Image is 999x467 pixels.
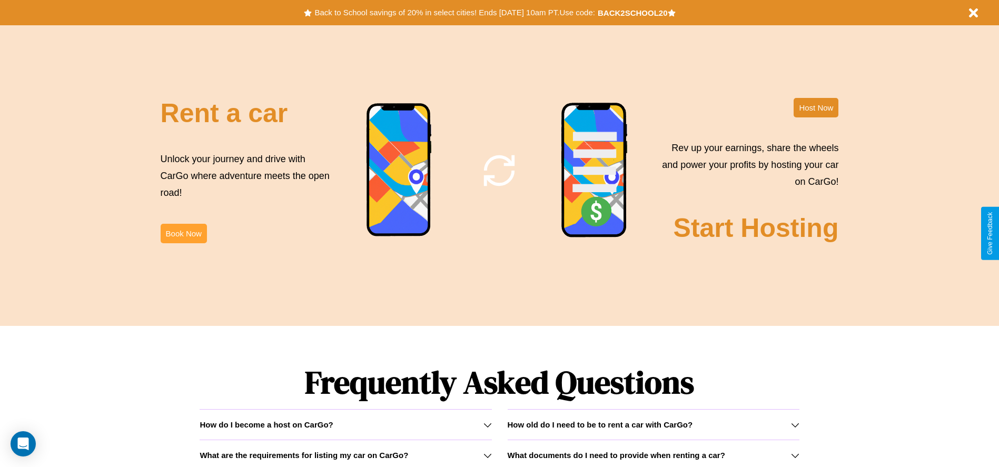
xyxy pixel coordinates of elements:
[200,355,799,409] h1: Frequently Asked Questions
[161,151,333,202] p: Unlock your journey and drive with CarGo where adventure meets the open road!
[508,420,693,429] h3: How old do I need to be to rent a car with CarGo?
[656,140,838,191] p: Rev up your earnings, share the wheels and power your profits by hosting your car on CarGo!
[200,451,408,460] h3: What are the requirements for listing my car on CarGo?
[161,98,288,128] h2: Rent a car
[794,98,838,117] button: Host Now
[508,451,725,460] h3: What documents do I need to provide when renting a car?
[161,224,207,243] button: Book Now
[674,213,839,243] h2: Start Hosting
[200,420,333,429] h3: How do I become a host on CarGo?
[366,103,432,238] img: phone
[598,8,668,17] b: BACK2SCHOOL20
[561,102,628,239] img: phone
[986,212,994,255] div: Give Feedback
[11,431,36,456] div: Open Intercom Messenger
[312,5,597,20] button: Back to School savings of 20% in select cities! Ends [DATE] 10am PT.Use code:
